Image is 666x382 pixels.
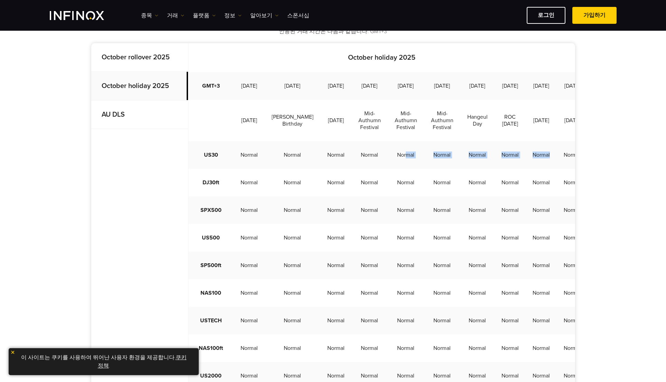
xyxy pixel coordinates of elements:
td: Normal [557,169,588,196]
td: SP500ft [188,252,234,279]
td: GMT+3 [188,72,234,100]
td: Normal [557,141,588,169]
td: ROC [DATE] [495,100,526,141]
td: Normal [351,169,388,196]
td: Normal [320,279,351,307]
td: Normal [495,224,526,252]
td: Normal [351,196,388,224]
td: Normal [495,307,526,334]
td: Normal [460,224,495,252]
td: [DATE] [320,100,351,141]
a: 거래 [167,11,184,20]
td: NAS100ft [188,334,234,362]
td: Normal [265,279,320,307]
td: US500 [188,224,234,252]
a: 정보 [224,11,242,20]
td: Normal [351,141,388,169]
td: Normal [526,252,557,279]
td: Normal [320,169,351,196]
td: Normal [557,334,588,362]
td: Normal [234,141,265,169]
img: yellow close icon [10,350,15,355]
td: Mid-Authumn Festival [424,100,460,141]
td: Normal [526,334,557,362]
td: [DATE] [265,72,320,100]
td: Normal [460,252,495,279]
td: Normal [320,252,351,279]
td: Normal [424,141,460,169]
td: Normal [265,141,320,169]
td: Normal [460,279,495,307]
td: Normal [234,334,265,362]
td: Normal [351,279,388,307]
td: Normal [526,224,557,252]
td: Normal [388,279,424,307]
td: [DATE] [234,100,265,141]
td: DJ30ft [188,169,234,196]
td: Normal [265,334,320,362]
td: Normal [526,279,557,307]
td: Normal [320,141,351,169]
td: Normal [495,141,526,169]
td: Normal [388,196,424,224]
td: Normal [234,252,265,279]
td: [DATE] [351,72,388,100]
td: Normal [460,307,495,334]
a: 플랫폼 [193,11,216,20]
td: Normal [495,252,526,279]
td: Normal [424,224,460,252]
td: Normal [495,169,526,196]
td: Normal [351,252,388,279]
a: 종목 [141,11,158,20]
td: Normal [351,307,388,334]
td: Normal [526,141,557,169]
td: SPX500 [188,196,234,224]
td: [DATE] [495,72,526,100]
a: 가입하기 [572,7,617,24]
td: Normal [460,169,495,196]
td: Normal [495,279,526,307]
td: Normal [320,307,351,334]
strong: October holiday 2025 [348,53,415,62]
td: [DATE] [526,72,557,100]
td: Normal [424,252,460,279]
td: [DATE] [234,72,265,100]
td: Mid-Authumn Festival [388,100,424,141]
td: Normal [460,196,495,224]
td: Normal [557,307,588,334]
p: 이 사이트는 쿠키를 사용하여 뛰어난 사용자 환경을 제공합니다. . [12,352,195,372]
td: [DATE] [320,72,351,100]
td: Normal [424,307,460,334]
td: Normal [265,307,320,334]
td: Normal [351,224,388,252]
a: 스폰서십 [287,11,309,20]
td: [DATE] [460,72,495,100]
td: Normal [424,279,460,307]
td: Normal [388,141,424,169]
td: [DATE] [557,100,588,141]
td: Normal [388,307,424,334]
td: [DATE] [526,100,557,141]
td: Normal [234,279,265,307]
td: Normal [320,334,351,362]
a: 알아보기 [250,11,279,20]
td: Normal [351,334,388,362]
td: Hangeul Day [460,100,495,141]
td: Normal [388,334,424,362]
td: Normal [388,252,424,279]
td: Normal [557,252,588,279]
td: Normal [526,169,557,196]
td: Normal [234,224,265,252]
a: 로그인 [527,7,565,24]
td: Normal [424,334,460,362]
td: Normal [526,196,557,224]
td: Normal [495,334,526,362]
td: Normal [557,279,588,307]
td: Normal [557,224,588,252]
td: Normal [265,169,320,196]
p: 인용된 거래 시간은 다음과 같습니다. GMT+3 [91,28,575,36]
a: INFINOX Logo [50,11,120,20]
td: [DATE] [388,72,424,100]
td: Normal [265,224,320,252]
td: US30 [188,141,234,169]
